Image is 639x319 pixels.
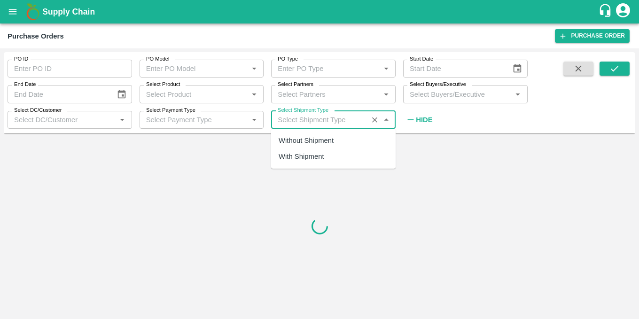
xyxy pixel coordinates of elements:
[279,151,324,162] div: With Shipment
[10,114,114,126] input: Select DC/Customer
[8,85,109,103] input: End Date
[403,112,435,128] button: Hide
[142,114,234,126] input: Select Payment Type
[508,60,526,78] button: Choose date
[113,86,131,103] button: Choose date
[410,81,466,88] label: Select Buyers/Executive
[278,55,298,63] label: PO Type
[403,60,505,78] input: Start Date
[146,81,180,88] label: Select Product
[416,116,432,124] strong: Hide
[410,55,433,63] label: Start Date
[8,60,132,78] input: Enter PO ID
[406,88,509,100] input: Select Buyers/Executive
[380,62,392,75] button: Open
[248,62,260,75] button: Open
[142,88,246,100] input: Select Product
[274,114,365,126] input: Select Shipment Type
[279,135,334,146] div: Without Shipment
[146,107,195,114] label: Select Payment Type
[368,114,381,126] button: Clear
[23,2,42,21] img: logo
[555,29,630,43] a: Purchase Order
[512,88,524,101] button: Open
[14,107,62,114] label: Select DC/Customer
[2,1,23,23] button: open drawer
[278,81,313,88] label: Select Partners
[8,30,64,42] div: Purchase Orders
[274,88,377,100] input: Select Partners
[278,107,328,114] label: Select Shipment Type
[380,114,392,126] button: Close
[248,88,260,101] button: Open
[42,7,95,16] b: Supply Chain
[248,114,260,126] button: Open
[615,2,631,22] div: account of current user
[380,88,392,101] button: Open
[14,81,36,88] label: End Date
[116,114,128,126] button: Open
[598,3,615,20] div: customer-support
[274,62,377,75] input: Enter PO Type
[14,55,28,63] label: PO ID
[146,55,170,63] label: PO Model
[142,62,246,75] input: Enter PO Model
[42,5,598,18] a: Supply Chain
